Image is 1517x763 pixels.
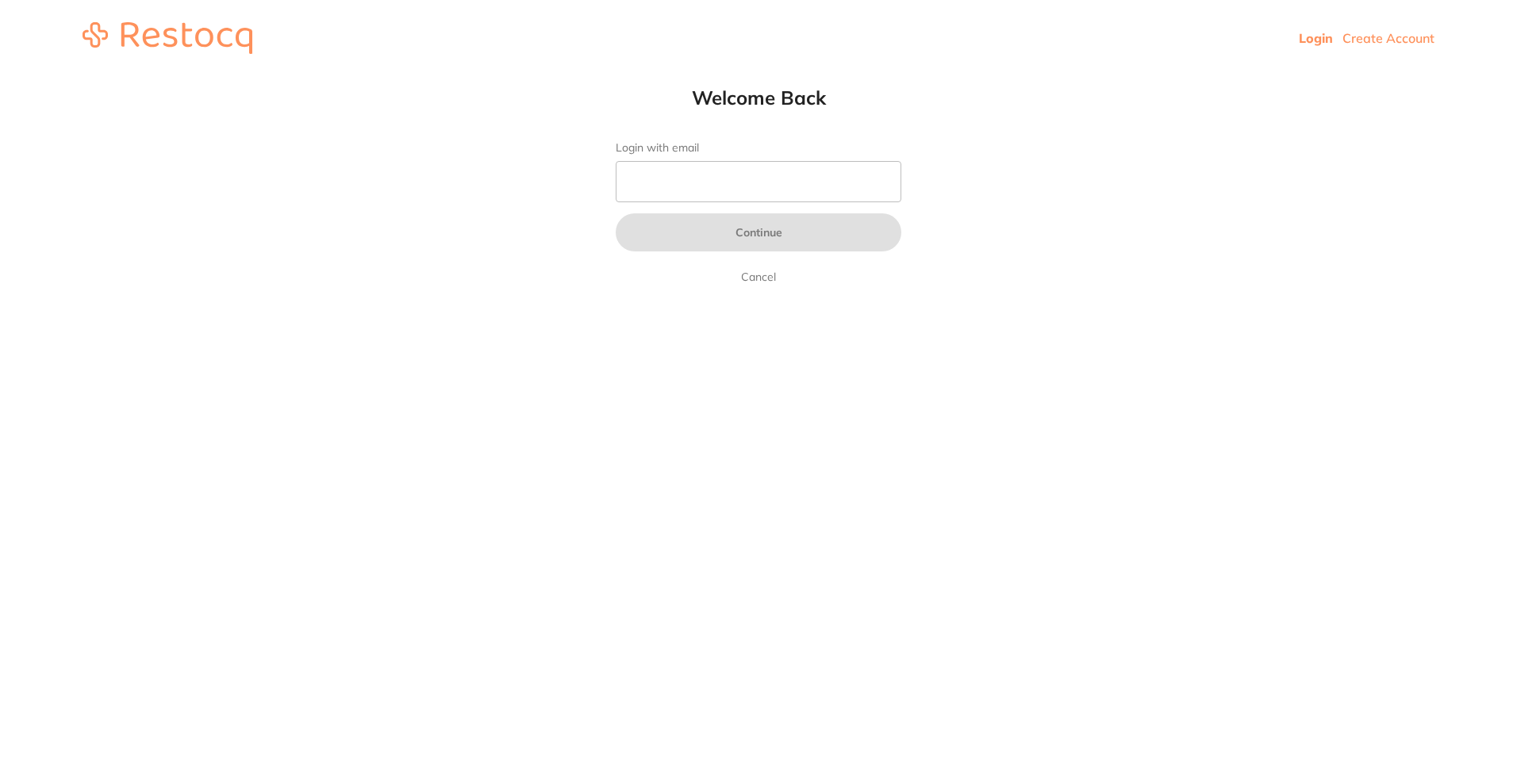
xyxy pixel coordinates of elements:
a: Create Account [1342,30,1434,46]
a: Login [1299,30,1333,46]
label: Login with email [616,141,901,155]
img: restocq_logo.svg [83,22,252,54]
button: Continue [616,213,901,251]
a: Cancel [738,267,779,286]
h1: Welcome Back [584,86,933,109]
